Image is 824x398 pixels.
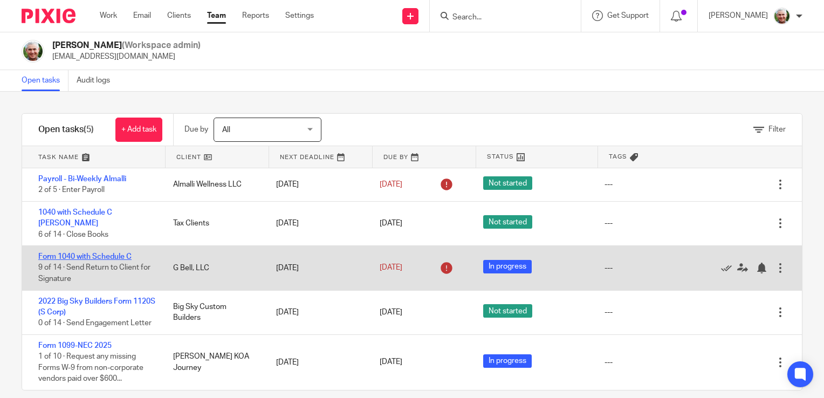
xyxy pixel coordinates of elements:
div: Big Sky Custom Builders [162,296,266,329]
a: Work [100,10,117,21]
a: Email [133,10,151,21]
a: Form 1099-NEC 2025 [38,342,112,349]
div: [DATE] [265,352,369,373]
span: Status [487,152,514,161]
h1: Open tasks [38,124,94,135]
img: kim_profile.jpg [773,8,791,25]
span: [DATE] [380,264,402,272]
div: --- [605,357,613,368]
span: 1 of 10 · Request any missing Forms W-9 from non-corporate vendors paid over $600... [38,353,143,382]
div: Almalli Wellness LLC [162,174,266,195]
span: 6 of 14 · Close Books [38,231,108,238]
p: Due by [184,124,208,135]
a: Team [207,10,226,21]
a: Open tasks [22,70,68,91]
span: (5) [84,125,94,134]
span: 0 of 14 · Send Engagement Letter [38,319,152,327]
span: [DATE] [380,359,402,366]
span: Not started [483,304,532,318]
a: + Add task [115,118,162,142]
a: Payroll - Bi-Weekly Almalli [38,175,126,183]
div: [DATE] [265,257,369,279]
p: [PERSON_NAME] [709,10,768,21]
a: Audit logs [77,70,118,91]
span: All [222,126,230,134]
p: [EMAIL_ADDRESS][DOMAIN_NAME] [52,51,201,62]
span: In progress [483,260,532,273]
span: Get Support [607,12,649,19]
div: Tax Clients [162,212,266,234]
h2: [PERSON_NAME] [52,40,201,51]
span: Not started [483,176,532,190]
img: kim_profile.jpg [22,40,44,63]
span: Tags [609,152,627,161]
span: 2 of 5 · Enter Payroll [38,187,105,194]
div: --- [605,263,613,273]
div: --- [605,179,613,190]
span: [DATE] [380,181,402,188]
div: [DATE] [265,212,369,234]
a: 2022 Big Sky Builders Form 1120S (S Corp) [38,298,155,316]
span: Filter [768,126,786,133]
div: G Bell, LLC [162,257,266,279]
span: (Workspace admin) [122,41,201,50]
a: Reports [242,10,269,21]
span: [DATE] [380,219,402,227]
a: Clients [167,10,191,21]
a: Mark as done [721,263,737,273]
div: --- [605,218,613,229]
span: Not started [483,215,532,229]
img: Pixie [22,9,75,23]
a: Settings [285,10,314,21]
span: 9 of 14 · Send Return to Client for Signature [38,264,150,283]
a: Form 1040 with Schedule C [38,253,132,260]
a: 1040 with Schedule C [PERSON_NAME] [38,209,112,227]
input: Search [451,13,548,23]
div: [DATE] [265,174,369,195]
span: [DATE] [380,308,402,316]
span: In progress [483,354,532,368]
div: [DATE] [265,301,369,323]
div: [PERSON_NAME] KOA Journey [162,346,266,379]
div: --- [605,307,613,318]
